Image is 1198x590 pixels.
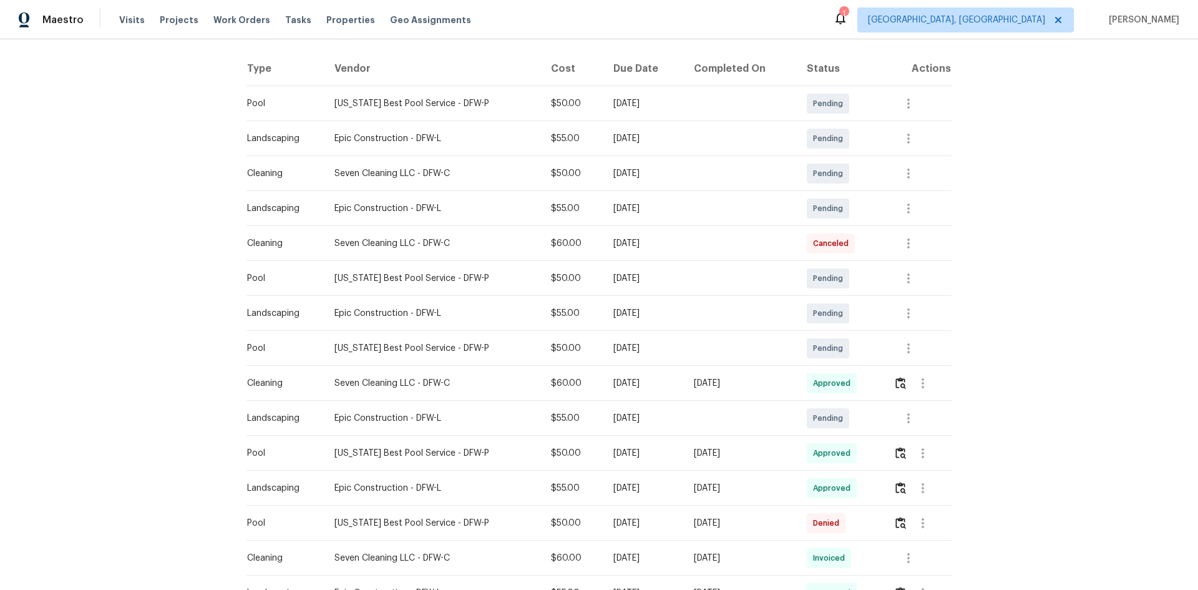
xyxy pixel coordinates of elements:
[813,237,854,250] span: Canceled
[813,132,848,145] span: Pending
[895,482,906,494] img: Review Icon
[813,97,848,110] span: Pending
[247,132,314,145] div: Landscaping
[247,377,314,390] div: Cleaning
[868,14,1045,26] span: [GEOGRAPHIC_DATA], [GEOGRAPHIC_DATA]
[613,272,674,285] div: [DATE]
[694,377,787,390] div: [DATE]
[334,272,531,285] div: [US_STATE] Best Pool Service - DFW-P
[334,482,531,494] div: Epic Construction - DFW-L
[895,517,906,529] img: Review Icon
[884,51,952,86] th: Actions
[813,377,855,390] span: Approved
[551,552,593,564] div: $60.00
[813,272,848,285] span: Pending
[213,14,270,26] span: Work Orders
[694,517,787,529] div: [DATE]
[813,202,848,215] span: Pending
[390,14,471,26] span: Geo Assignments
[894,473,908,503] button: Review Icon
[334,342,531,355] div: [US_STATE] Best Pool Service - DFW-P
[813,482,855,494] span: Approved
[603,51,684,86] th: Due Date
[613,237,674,250] div: [DATE]
[895,377,906,389] img: Review Icon
[551,202,593,215] div: $55.00
[613,377,674,390] div: [DATE]
[694,482,787,494] div: [DATE]
[246,51,324,86] th: Type
[813,517,844,529] span: Denied
[334,412,531,425] div: Epic Construction - DFW-L
[551,167,593,180] div: $50.00
[247,97,314,110] div: Pool
[894,368,908,398] button: Review Icon
[1104,14,1179,26] span: [PERSON_NAME]
[247,552,314,564] div: Cleaning
[613,202,674,215] div: [DATE]
[797,51,884,86] th: Status
[247,167,314,180] div: Cleaning
[551,97,593,110] div: $50.00
[247,342,314,355] div: Pool
[613,412,674,425] div: [DATE]
[551,482,593,494] div: $55.00
[119,14,145,26] span: Visits
[551,237,593,250] div: $60.00
[613,97,674,110] div: [DATE]
[551,412,593,425] div: $55.00
[894,508,908,538] button: Review Icon
[813,307,848,320] span: Pending
[334,517,531,529] div: [US_STATE] Best Pool Service - DFW-P
[813,412,848,425] span: Pending
[247,202,314,215] div: Landscaping
[551,447,593,460] div: $50.00
[247,412,314,425] div: Landscaping
[613,307,674,320] div: [DATE]
[551,342,593,355] div: $50.00
[541,51,603,86] th: Cost
[613,447,674,460] div: [DATE]
[334,167,531,180] div: Seven Cleaning LLC - DFW-C
[247,272,314,285] div: Pool
[813,342,848,355] span: Pending
[684,51,797,86] th: Completed On
[895,447,906,459] img: Review Icon
[813,552,850,564] span: Invoiced
[247,307,314,320] div: Landscaping
[839,7,848,20] div: 1
[285,16,311,24] span: Tasks
[324,51,541,86] th: Vendor
[613,552,674,564] div: [DATE]
[551,517,593,529] div: $50.00
[247,517,314,529] div: Pool
[613,132,674,145] div: [DATE]
[334,552,531,564] div: Seven Cleaning LLC - DFW-C
[694,552,787,564] div: [DATE]
[334,447,531,460] div: [US_STATE] Best Pool Service - DFW-P
[551,272,593,285] div: $50.00
[613,342,674,355] div: [DATE]
[551,377,593,390] div: $60.00
[813,167,848,180] span: Pending
[894,438,908,468] button: Review Icon
[334,307,531,320] div: Epic Construction - DFW-L
[694,447,787,460] div: [DATE]
[247,482,314,494] div: Landscaping
[613,482,674,494] div: [DATE]
[326,14,375,26] span: Properties
[247,237,314,250] div: Cleaning
[551,307,593,320] div: $55.00
[334,377,531,390] div: Seven Cleaning LLC - DFW-C
[613,517,674,529] div: [DATE]
[160,14,198,26] span: Projects
[613,167,674,180] div: [DATE]
[334,202,531,215] div: Epic Construction - DFW-L
[42,14,84,26] span: Maestro
[813,447,855,460] span: Approved
[247,447,314,460] div: Pool
[334,132,531,145] div: Epic Construction - DFW-L
[334,97,531,110] div: [US_STATE] Best Pool Service - DFW-P
[551,132,593,145] div: $55.00
[334,237,531,250] div: Seven Cleaning LLC - DFW-C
